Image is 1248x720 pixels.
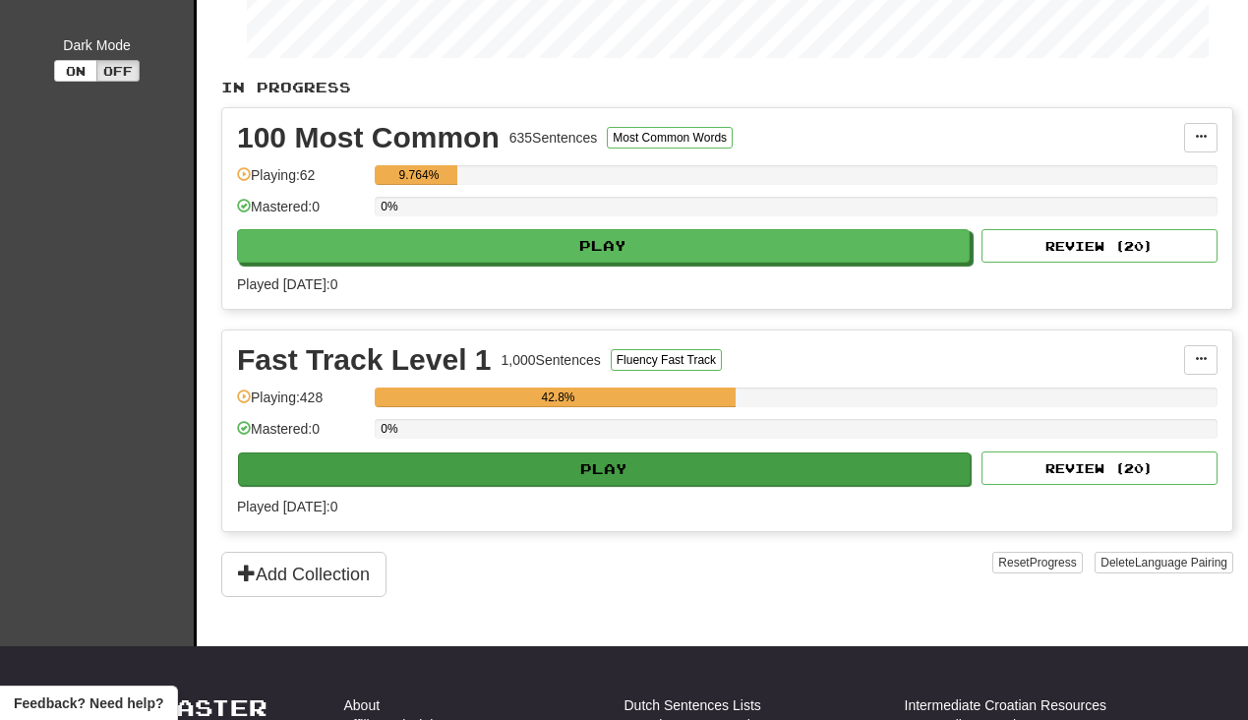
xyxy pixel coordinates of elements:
[344,695,381,715] a: About
[237,419,365,451] div: Mastered: 0
[238,452,971,486] button: Play
[15,35,179,55] div: Dark Mode
[237,165,365,198] div: Playing: 62
[96,60,140,82] button: Off
[237,123,500,152] div: 100 Most Common
[54,60,97,82] button: On
[1030,556,1077,570] span: Progress
[221,78,1233,97] p: In Progress
[611,349,722,371] button: Fluency Fast Track
[905,695,1106,715] a: Intermediate Croatian Resources
[237,388,365,420] div: Playing: 428
[1095,552,1233,573] button: DeleteLanguage Pairing
[981,229,1218,263] button: Review (20)
[237,229,970,263] button: Play
[14,693,163,713] span: Open feedback widget
[237,197,365,229] div: Mastered: 0
[381,388,736,407] div: 42.8%
[992,552,1082,573] button: ResetProgress
[502,350,601,370] div: 1,000 Sentences
[981,451,1218,485] button: Review (20)
[1135,556,1227,570] span: Language Pairing
[607,127,733,149] button: Most Common Words
[624,695,761,715] a: Dutch Sentences Lists
[237,499,337,514] span: Played [DATE]: 0
[381,165,456,185] div: 9.764%
[237,276,337,292] span: Played [DATE]: 0
[221,552,386,597] button: Add Collection
[237,345,492,375] div: Fast Track Level 1
[509,128,598,148] div: 635 Sentences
